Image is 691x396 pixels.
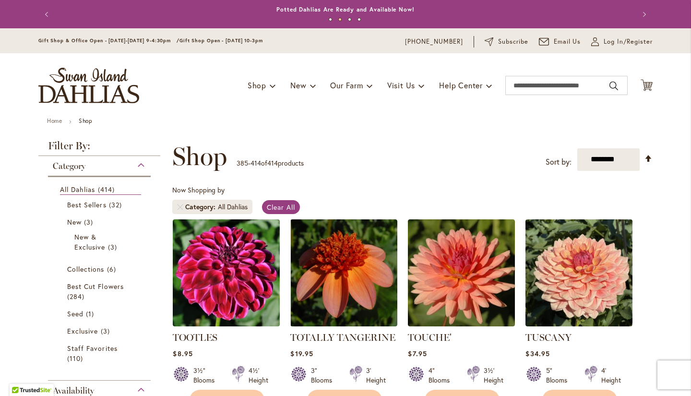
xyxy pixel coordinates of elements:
[7,362,34,389] iframe: Launch Accessibility Center
[485,37,528,47] a: Subscribe
[525,319,632,328] a: TUSCANY
[74,232,105,252] span: New & Exclusive
[98,184,117,194] span: 414
[67,264,105,274] span: Collections
[311,366,338,385] div: 3" Blooms
[172,185,225,194] span: Now Shopping by
[408,319,515,328] a: TOUCHE'
[67,264,134,274] a: Collections
[539,37,581,47] a: Email Us
[67,282,124,291] span: Best Cut Flowers
[108,242,119,252] span: 3
[290,349,313,358] span: $19.95
[86,309,96,319] span: 1
[408,219,515,326] img: TOUCHE'
[267,203,295,212] span: Clear All
[249,366,268,385] div: 4½' Height
[250,158,261,168] span: 414
[173,219,280,326] img: Tootles
[173,349,192,358] span: $8.95
[604,37,653,47] span: Log In/Register
[185,202,218,212] span: Category
[38,141,160,156] strong: Filter By:
[67,281,134,301] a: Best Cut Flowers
[67,309,134,319] a: Seed
[38,68,139,103] a: store logo
[387,80,415,90] span: Visit Us
[172,142,227,171] span: Shop
[67,326,98,336] span: Exclusive
[79,117,92,124] strong: Shop
[67,344,118,353] span: Staff Favorites
[248,80,266,90] span: Shop
[38,37,179,44] span: Gift Shop & Office Open - [DATE]-[DATE] 9-4:30pm /
[109,200,124,210] span: 32
[101,326,112,336] span: 3
[591,37,653,47] a: Log In/Register
[47,117,62,124] a: Home
[53,161,85,171] span: Category
[193,366,220,385] div: 3½" Blooms
[484,366,503,385] div: 3½' Height
[173,332,217,343] a: TOOTLES
[67,217,134,227] a: New
[546,153,572,171] label: Sort by:
[38,5,58,24] button: Previous
[67,217,82,227] span: New
[357,18,361,21] button: 4 of 4
[267,158,278,168] span: 414
[107,264,119,274] span: 6
[53,385,94,396] span: Availability
[546,366,573,385] div: 5" Blooms
[525,219,632,326] img: TUSCANY
[218,202,248,212] div: All Dahlias
[290,319,397,328] a: TOTALLY TANGERINE
[67,343,134,363] a: Staff Favorites
[262,200,300,214] a: Clear All
[179,37,263,44] span: Gift Shop Open - [DATE] 10-3pm
[290,332,395,343] a: TOTALLY TANGERINE
[601,366,621,385] div: 4' Height
[84,217,95,227] span: 3
[67,291,87,301] span: 284
[276,6,415,13] a: Potted Dahlias Are Ready and Available Now!
[67,200,134,210] a: Best Sellers
[366,366,386,385] div: 3' Height
[177,204,183,210] a: Remove Category All Dahlias
[633,5,653,24] button: Next
[67,326,134,336] a: Exclusive
[525,349,549,358] span: $34.95
[237,158,248,168] span: 385
[439,80,483,90] span: Help Center
[330,80,363,90] span: Our Farm
[498,37,528,47] span: Subscribe
[429,366,455,385] div: 4" Blooms
[67,200,107,209] span: Best Sellers
[329,18,332,21] button: 1 of 4
[348,18,351,21] button: 3 of 4
[290,219,397,326] img: TOTALLY TANGERINE
[338,18,342,21] button: 2 of 4
[408,349,427,358] span: $7.95
[67,353,85,363] span: 110
[237,156,304,171] p: - of products
[405,37,463,47] a: [PHONE_NUMBER]
[408,332,452,343] a: TOUCHE'
[525,332,572,343] a: TUSCANY
[74,232,127,252] a: New &amp; Exclusive
[554,37,581,47] span: Email Us
[173,319,280,328] a: Tootles
[290,80,306,90] span: New
[60,185,95,194] span: All Dahlias
[60,184,141,195] a: All Dahlias
[67,309,83,318] span: Seed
